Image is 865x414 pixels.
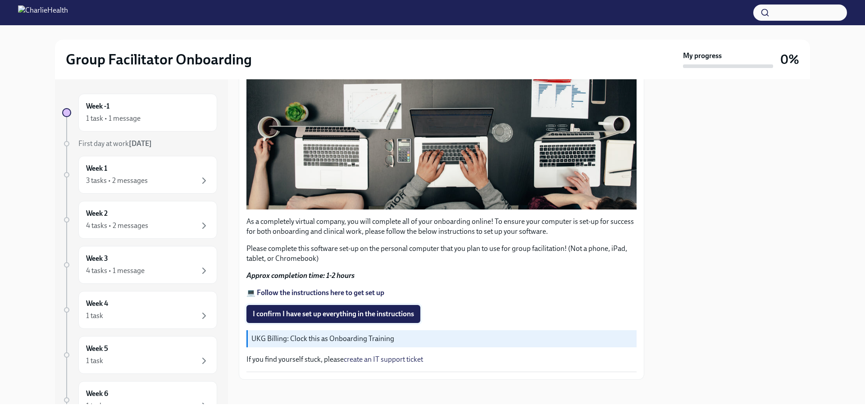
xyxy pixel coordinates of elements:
a: 💻 Follow the instructions here to get set up [246,288,384,297]
h6: Week 2 [86,209,108,218]
a: Week 51 task [62,336,217,374]
h3: 0% [780,51,799,68]
div: 1 task • 1 message [86,114,141,123]
h6: Week 1 [86,164,107,173]
p: As a completely virtual company, you will complete all of your onboarding online! To ensure your ... [246,217,637,237]
div: 1 task [86,311,103,321]
a: Week -11 task • 1 message [62,94,217,132]
strong: My progress [683,51,722,61]
a: Week 13 tasks • 2 messages [62,156,217,194]
p: Please complete this software set-up on the personal computer that you plan to use for group faci... [246,244,637,264]
span: I confirm I have set up everything in the instructions [253,309,414,318]
strong: [DATE] [129,139,152,148]
p: If you find yourself stuck, please [246,355,637,364]
div: 4 tasks • 2 messages [86,221,148,231]
a: Week 41 task [62,291,217,329]
span: First day at work [78,139,152,148]
div: 4 tasks • 1 message [86,266,145,276]
div: 1 task [86,356,103,366]
a: First day at work[DATE] [62,139,217,149]
h6: Week 6 [86,389,108,399]
a: Week 24 tasks • 2 messages [62,201,217,239]
h6: Week 3 [86,254,108,264]
h2: Group Facilitator Onboarding [66,50,252,68]
h6: Week 5 [86,344,108,354]
h6: Week -1 [86,101,109,111]
a: create an IT support ticket [344,355,423,364]
h6: Week 4 [86,299,108,309]
button: I confirm I have set up everything in the instructions [246,305,420,323]
img: CharlieHealth [18,5,68,20]
p: UKG Billing: Clock this as Onboarding Training [251,334,633,344]
strong: Approx completion time: 1-2 hours [246,271,355,280]
a: Week 34 tasks • 1 message [62,246,217,284]
div: 3 tasks • 2 messages [86,176,148,186]
div: 1 task [86,401,103,411]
